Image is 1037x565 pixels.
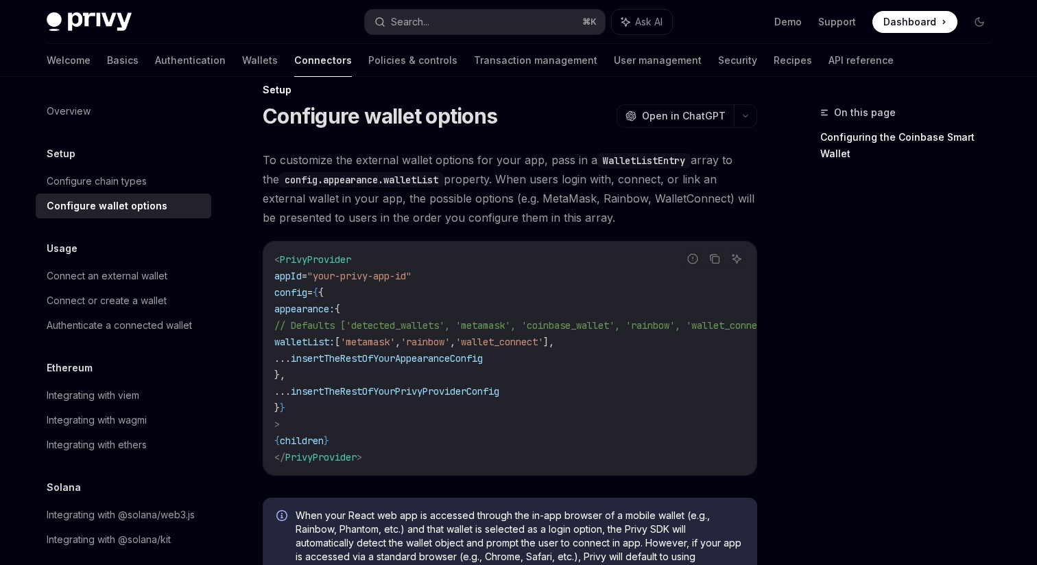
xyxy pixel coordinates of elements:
div: Integrating with viem [47,387,139,404]
a: Configuring the Coinbase Smart Wallet [820,126,1001,165]
button: Search...⌘K [365,10,605,34]
a: API reference [829,44,894,77]
a: Integrating with wagmi [36,408,211,433]
span: < [274,253,280,266]
a: Integrating with ethers [36,433,211,457]
div: Connect an external wallet [47,268,167,284]
span: config [274,286,307,299]
a: Basics [107,44,139,77]
a: Configure chain types [36,169,211,194]
span: On this page [834,104,896,121]
span: children [280,435,324,447]
div: Integrating with @solana/kit [47,531,171,548]
a: Authentication [155,44,226,77]
a: Support [818,15,856,29]
span: , [450,336,455,348]
h1: Configure wallet options [263,104,497,128]
a: Recipes [774,44,812,77]
span: appearance: [274,303,335,315]
span: ... [274,385,291,397]
span: = [302,270,307,282]
div: Search... [391,14,429,30]
a: Security [718,44,757,77]
div: Connect or create a wallet [47,292,167,309]
svg: Info [276,510,290,524]
span: 'metamask' [340,336,395,348]
span: Ask AI [635,15,663,29]
span: = [307,286,313,299]
a: Authenticate a connected wallet [36,313,211,338]
button: Report incorrect code [684,250,702,268]
span: { [313,286,318,299]
span: { [274,435,280,447]
a: Policies & controls [368,44,457,77]
span: 'wallet_connect' [455,336,543,348]
a: Integrating with @solana/kit [36,527,211,552]
a: Transaction management [474,44,597,77]
button: Copy the contents from the code block [706,250,724,268]
a: Demo [774,15,802,29]
a: User management [614,44,702,77]
a: Connect or create a wallet [36,288,211,313]
div: Overview [47,103,91,119]
button: Ask AI [728,250,746,268]
span: PrivyProvider [285,451,357,463]
span: walletList: [274,336,335,348]
span: }, [274,369,285,381]
a: Configure wallet options [36,194,211,218]
span: { [335,303,340,315]
span: > [357,451,362,463]
div: Integrating with wagmi [47,412,147,428]
span: } [324,435,329,447]
span: Dashboard [883,15,936,29]
code: WalletListEntry [597,153,691,168]
h5: Ethereum [47,360,93,376]
span: } [274,402,280,414]
div: Configure chain types [47,173,147,189]
h5: Setup [47,146,75,162]
span: , [395,336,401,348]
a: Connect an external wallet [36,264,211,288]
span: { [318,286,324,299]
span: To customize the external wallet options for your app, pass in a array to the property. When user... [263,150,757,227]
span: insertTheRestOfYourPrivyProviderConfig [291,385,499,397]
a: Integrating with @solana/web3.js [36,503,211,527]
a: Welcome [47,44,91,77]
button: Ask AI [612,10,672,34]
a: Wallets [242,44,278,77]
a: Dashboard [872,11,957,33]
h5: Usage [47,240,78,257]
div: Integrating with @solana/web3.js [47,507,195,523]
span: ], [543,336,554,348]
span: > [274,418,280,430]
a: Connectors [294,44,352,77]
a: Overview [36,99,211,124]
span: ⌘ K [582,16,597,27]
span: "your-privy-app-id" [307,270,412,282]
div: Setup [263,83,757,97]
h5: Solana [47,479,81,496]
span: 'rainbow' [401,336,450,348]
div: Configure wallet options [47,198,167,214]
img: dark logo [47,12,132,32]
button: Toggle dark mode [968,11,990,33]
span: } [280,402,285,414]
span: appId [274,270,302,282]
div: Authenticate a connected wallet [47,317,192,334]
span: </ [274,451,285,463]
span: // Defaults ['detected_wallets', 'metamask', 'coinbase_wallet', 'rainbow', 'wallet_connect'] [274,319,779,332]
span: insertTheRestOfYourAppearanceConfig [291,352,483,365]
span: ... [274,352,291,365]
button: Open in ChatGPT [617,104,734,128]
span: Open in ChatGPT [642,109,726,123]
div: Integrating with ethers [47,437,147,453]
span: PrivyProvider [280,253,351,266]
a: Integrating with viem [36,383,211,408]
span: [ [335,336,340,348]
code: config.appearance.walletList [279,172,444,187]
